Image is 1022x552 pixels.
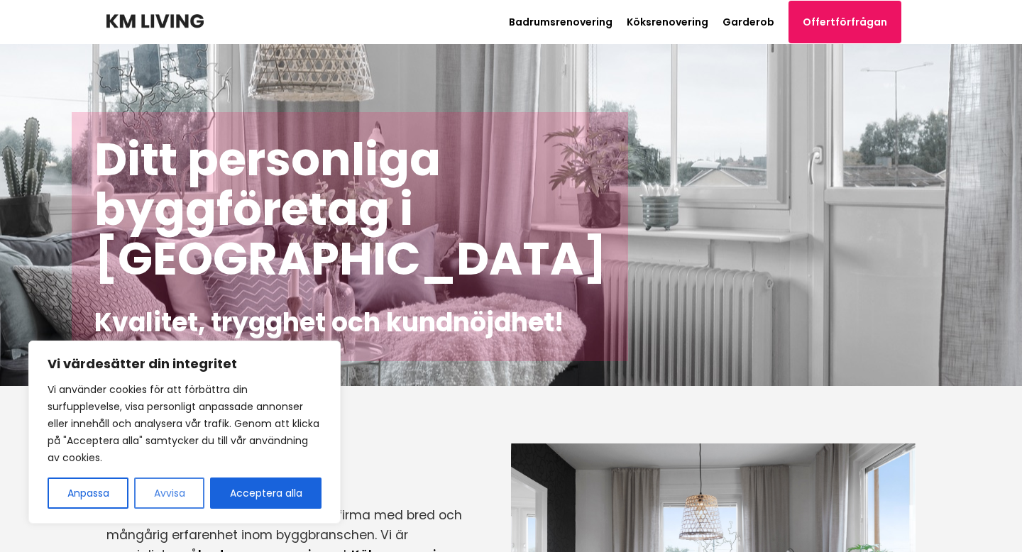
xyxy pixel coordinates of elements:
[722,15,774,29] a: Garderob
[48,381,322,466] p: Vi använder cookies för att förbättra din surfupplevelse, visa personligt anpassade annonser elle...
[94,307,605,338] h2: Kvalitet, trygghet och kundnöjdhet!
[48,355,322,372] p: Vi värdesätter din integritet
[627,15,708,29] a: Köksrenovering
[48,478,128,509] button: Anpassa
[509,15,612,29] a: Badrumsrenovering
[789,1,901,43] a: Offertförfrågan
[94,135,605,284] h1: Ditt personliga byggföretag i [GEOGRAPHIC_DATA]
[106,14,204,28] img: KM Living
[134,478,204,509] button: Avvisa
[210,478,322,509] button: Acceptera alla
